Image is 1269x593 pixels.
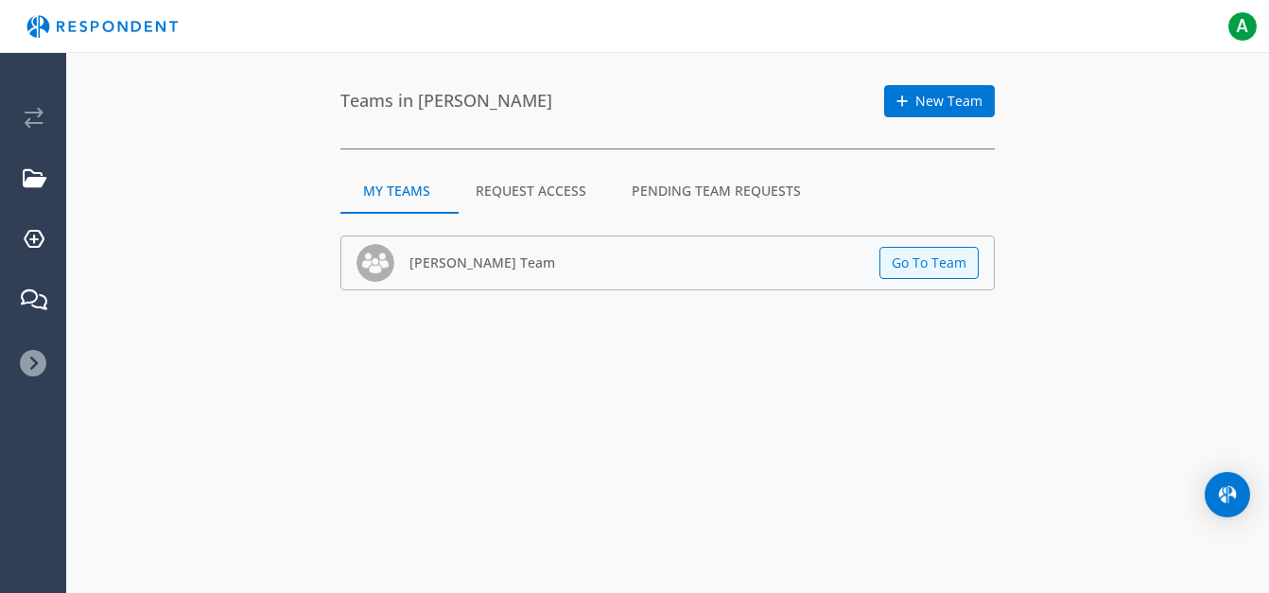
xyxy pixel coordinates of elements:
h4: Teams in [PERSON_NAME] [340,92,552,111]
img: team_avatar_256.png [356,244,394,282]
div: Open Intercom Messenger [1205,472,1250,517]
button: A [1224,9,1261,44]
span: A [1227,11,1258,42]
img: respondent-logo.png [15,9,189,44]
a: New Team [884,85,995,117]
md-tab-item: My Teams [340,168,453,214]
md-tab-item: Request Access [453,168,609,214]
button: Go To Team [879,247,979,279]
h5: [PERSON_NAME] Team [409,255,555,270]
md-tab-item: Pending Team Requests [609,168,824,214]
